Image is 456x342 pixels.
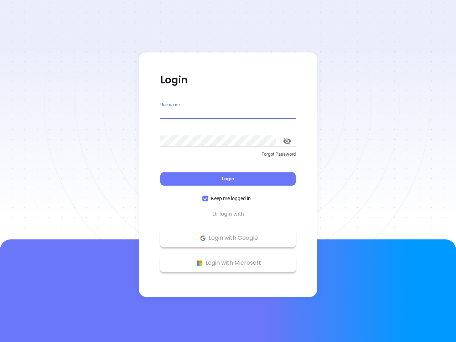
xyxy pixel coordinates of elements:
[164,233,292,243] p: Login with Google
[222,176,234,182] span: Login
[160,172,296,186] button: Login
[279,133,296,150] button: toggle password visibility
[160,151,296,164] a: Forgot Password
[160,254,296,272] button: Microsoft Logo Login with Microsoft
[160,229,296,247] button: Google Logo Login with Google
[195,259,204,268] img: Microsoft Logo
[164,258,292,268] p: Login with Microsoft
[160,151,296,158] p: Forgot Password
[160,74,296,87] p: Login
[209,210,248,218] span: Or login with
[160,103,180,107] label: Username
[208,195,254,202] span: Keep me logged in
[198,234,207,243] img: Google Logo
